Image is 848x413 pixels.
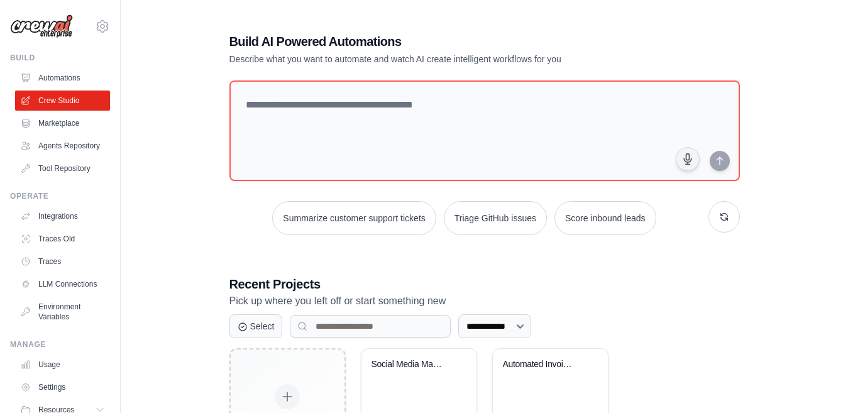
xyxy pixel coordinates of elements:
div: Social Media Management Hub [372,359,448,370]
a: Marketplace [15,113,110,133]
a: Environment Variables [15,297,110,327]
a: LLM Connections [15,274,110,294]
a: Automations [15,68,110,88]
button: Click to speak your automation idea [676,147,700,171]
a: Traces [15,251,110,272]
p: Pick up where you left off or start something new [229,293,740,309]
button: Summarize customer support tickets [272,201,436,235]
button: Triage GitHub issues [444,201,547,235]
h3: Recent Projects [229,275,740,293]
div: Operate [10,191,110,201]
iframe: Chat Widget [785,353,848,413]
a: Usage [15,355,110,375]
a: Agents Repository [15,136,110,156]
h1: Build AI Powered Automations [229,33,652,50]
a: Settings [15,377,110,397]
button: Select [229,314,283,338]
a: Integrations [15,206,110,226]
div: Automated Invoice Processing & Approval Workflow [503,359,579,370]
div: Manage [10,339,110,350]
a: Traces Old [15,229,110,249]
div: Build [10,53,110,63]
a: Crew Studio [15,91,110,111]
button: Get new suggestions [708,201,740,233]
img: Logo [10,14,73,38]
button: Score inbound leads [554,201,656,235]
a: Tool Repository [15,158,110,179]
p: Describe what you want to automate and watch AI create intelligent workflows for you [229,53,652,65]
